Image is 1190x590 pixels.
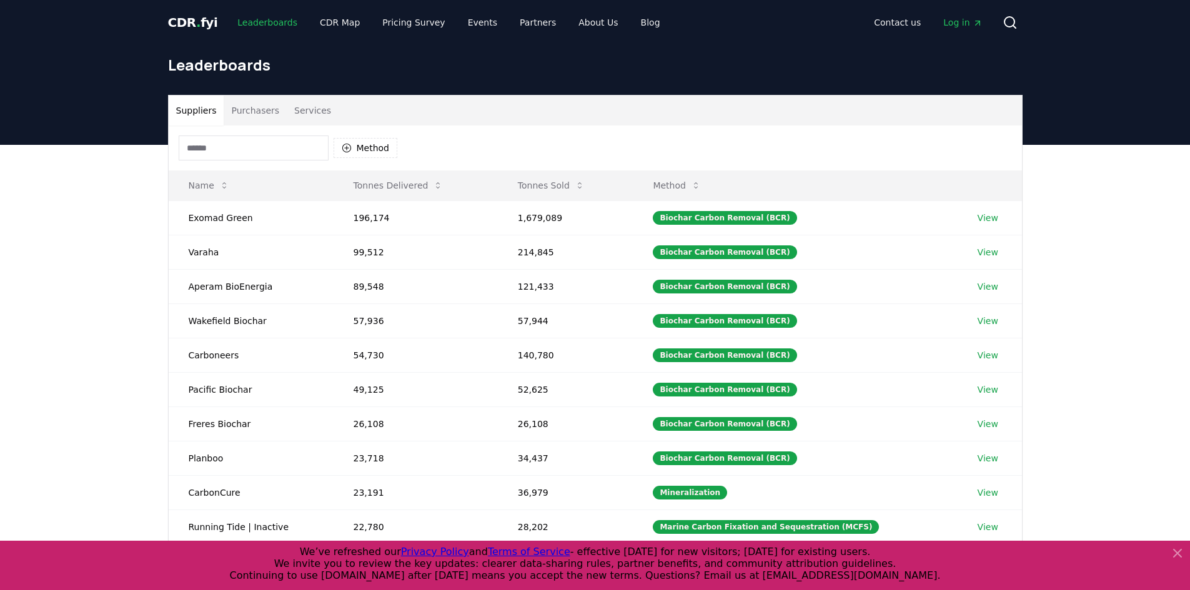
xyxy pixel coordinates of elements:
td: 49,125 [334,372,498,406]
a: Pricing Survey [372,11,455,34]
button: Suppliers [169,96,224,125]
td: Pacific Biochar [169,372,334,406]
td: 140,780 [498,338,633,372]
button: Name [179,173,239,198]
td: 196,174 [334,200,498,235]
td: 26,108 [334,406,498,441]
td: Wakefield Biochar [169,303,334,338]
nav: Main [864,11,992,34]
div: Biochar Carbon Removal (BCR) [653,383,796,396]
td: 26,108 [498,406,633,441]
td: 121,433 [498,269,633,303]
a: Events [458,11,507,34]
td: 214,845 [498,235,633,269]
button: Method [643,173,711,198]
span: CDR fyi [168,15,218,30]
a: CDR.fyi [168,14,218,31]
button: Purchasers [224,96,287,125]
button: Services [287,96,339,125]
a: Log in [933,11,992,34]
td: Freres Biochar [169,406,334,441]
td: 89,548 [334,269,498,303]
a: View [978,246,998,258]
a: View [978,418,998,430]
td: 1,679,089 [498,200,633,235]
a: View [978,315,998,327]
span: Log in [943,16,982,29]
button: Method [334,138,398,158]
div: Biochar Carbon Removal (BCR) [653,211,796,225]
div: Biochar Carbon Removal (BCR) [653,417,796,431]
td: 57,936 [334,303,498,338]
td: 52,625 [498,372,633,406]
nav: Main [227,11,670,34]
div: Biochar Carbon Removal (BCR) [653,280,796,293]
td: 99,512 [334,235,498,269]
a: Leaderboards [227,11,307,34]
td: 57,944 [498,303,633,338]
td: 36,979 [498,475,633,509]
a: Partners [510,11,566,34]
a: View [978,521,998,533]
a: View [978,212,998,224]
div: Biochar Carbon Removal (BCR) [653,451,796,465]
td: 23,718 [334,441,498,475]
td: Exomad Green [169,200,334,235]
a: Contact us [864,11,931,34]
td: Varaha [169,235,334,269]
td: 28,202 [498,509,633,544]
td: Carboneers [169,338,334,372]
button: Tonnes Sold [508,173,595,198]
td: 23,191 [334,475,498,509]
a: View [978,280,998,293]
td: 22,780 [334,509,498,544]
a: Blog [631,11,670,34]
td: 54,730 [334,338,498,372]
div: Marine Carbon Fixation and Sequestration (MCFS) [653,520,879,534]
a: View [978,452,998,465]
a: View [978,486,998,499]
a: View [978,349,998,361]
div: Biochar Carbon Removal (BCR) [653,348,796,362]
td: Aperam BioEnergia [169,269,334,303]
div: Biochar Carbon Removal (BCR) [653,245,796,259]
td: CarbonCure [169,475,334,509]
a: About Us [568,11,628,34]
a: View [978,383,998,396]
button: Tonnes Delivered [344,173,454,198]
a: CDR Map [310,11,370,34]
h1: Leaderboards [168,55,1023,75]
div: Biochar Carbon Removal (BCR) [653,314,796,328]
div: Mineralization [653,486,727,499]
span: . [196,15,201,30]
td: 34,437 [498,441,633,475]
td: Running Tide | Inactive [169,509,334,544]
td: Planboo [169,441,334,475]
